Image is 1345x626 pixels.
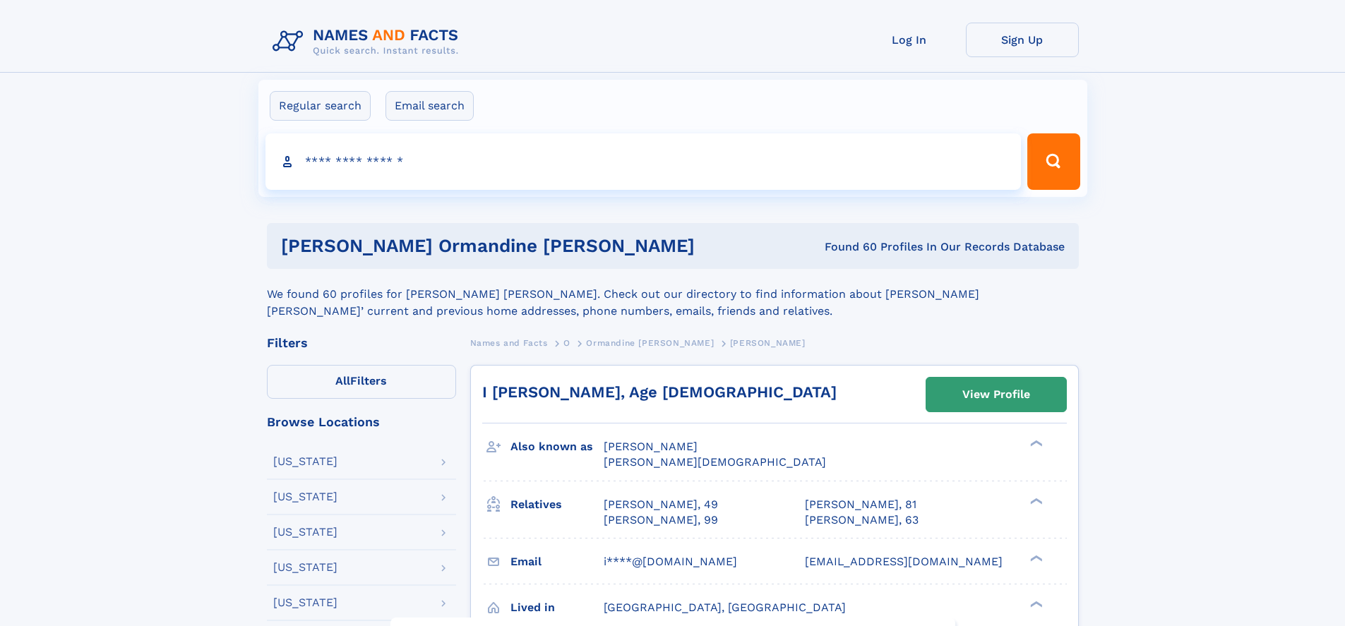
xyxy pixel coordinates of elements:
[1027,496,1044,505] div: ❯
[805,497,916,512] a: [PERSON_NAME], 81
[730,338,806,348] span: [PERSON_NAME]
[962,378,1030,411] div: View Profile
[1027,439,1044,448] div: ❯
[1027,133,1080,190] button: Search Button
[604,601,846,614] span: [GEOGRAPHIC_DATA], [GEOGRAPHIC_DATA]
[265,133,1022,190] input: search input
[267,269,1079,320] div: We found 60 profiles for [PERSON_NAME] [PERSON_NAME]. Check out our directory to find information...
[586,334,714,351] a: Ormandine [PERSON_NAME]
[604,455,826,469] span: [PERSON_NAME][DEMOGRAPHIC_DATA]
[1027,599,1044,608] div: ❯
[805,512,919,528] a: [PERSON_NAME], 63
[335,374,350,387] span: All
[267,337,456,349] div: Filters
[604,440,698,453] span: [PERSON_NAME]
[604,497,718,512] a: [PERSON_NAME], 49
[270,91,371,121] label: Regular search
[482,383,837,401] a: I [PERSON_NAME], Age [DEMOGRAPHIC_DATA]
[273,456,337,467] div: [US_STATE]
[267,23,470,61] img: Logo Names and Facts
[510,550,604,574] h3: Email
[563,334,570,351] a: O
[966,23,1079,57] a: Sign Up
[273,526,337,538] div: [US_STATE]
[1027,553,1044,562] div: ❯
[267,365,456,399] label: Filters
[273,491,337,502] div: [US_STATE]
[563,338,570,348] span: O
[273,597,337,608] div: [US_STATE]
[510,493,604,517] h3: Relatives
[604,512,718,528] a: [PERSON_NAME], 99
[470,334,548,351] a: Names and Facts
[385,91,474,121] label: Email search
[273,562,337,573] div: [US_STATE]
[510,435,604,459] h3: Also known as
[267,416,456,428] div: Browse Locations
[805,555,1003,568] span: [EMAIL_ADDRESS][DOMAIN_NAME]
[510,596,604,620] h3: Lived in
[281,237,760,255] h1: [PERSON_NAME] ormandine [PERSON_NAME]
[926,378,1066,411] a: View Profile
[760,239,1065,255] div: Found 60 Profiles In Our Records Database
[853,23,966,57] a: Log In
[586,338,714,348] span: Ormandine [PERSON_NAME]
